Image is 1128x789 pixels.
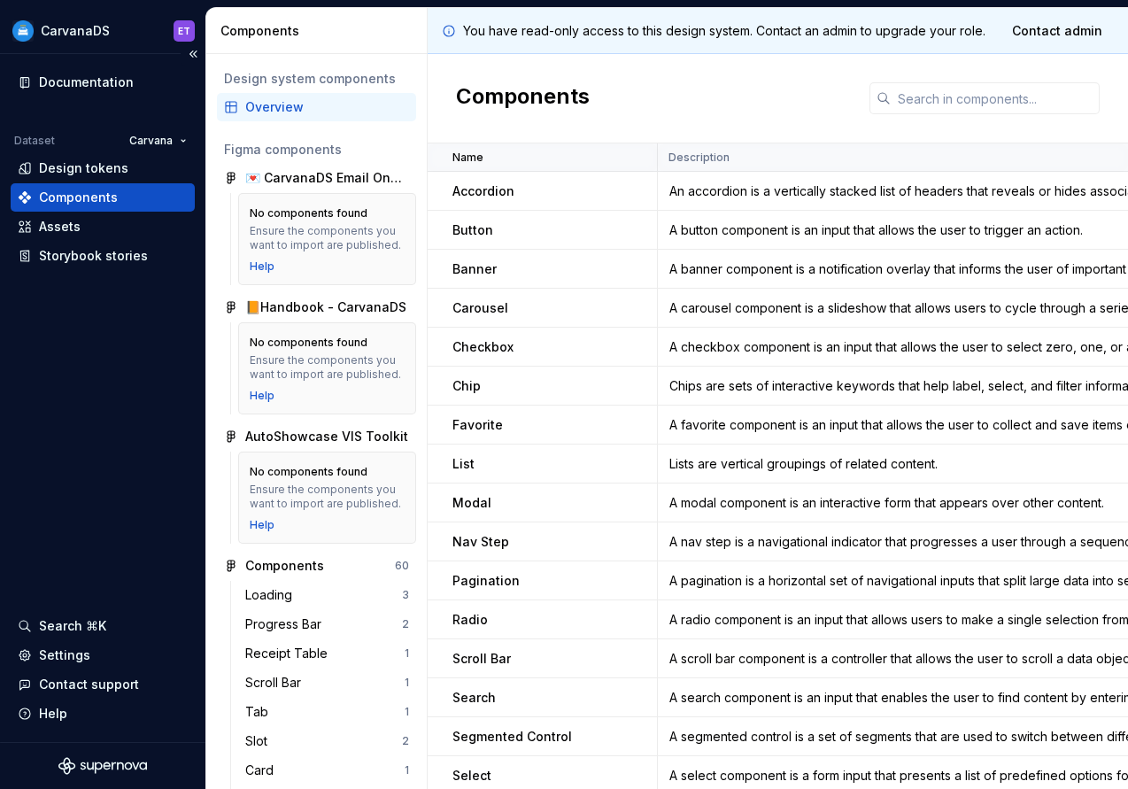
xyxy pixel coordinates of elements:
div: Design system components [224,70,409,88]
div: Components [39,189,118,206]
a: Help [250,518,274,532]
div: Slot [245,732,274,750]
div: 1 [405,763,409,777]
div: 2 [402,617,409,631]
div: Scroll Bar [245,674,308,692]
p: Segmented Control [452,728,572,746]
div: 1 [405,646,409,661]
p: Carousel [452,299,508,317]
p: Favorite [452,416,503,434]
span: Contact admin [1012,22,1102,40]
div: Help [39,705,67,723]
p: Name [452,151,483,165]
a: Assets [11,213,195,241]
div: Figma components [224,141,409,159]
div: No components found [250,465,367,479]
h2: Components [456,82,590,114]
div: No components found [250,206,367,220]
div: AutoShowcase VIS Toolkit [245,428,408,445]
a: Tab1 [238,698,416,726]
a: Card1 [238,756,416,785]
a: Help [250,259,274,274]
p: Pagination [452,572,520,590]
div: Documentation [39,73,134,91]
div: CarvanaDS [41,22,110,40]
div: 2 [402,734,409,748]
div: Tab [245,703,275,721]
svg: Supernova Logo [58,757,147,775]
div: Ensure the components you want to import are published. [250,353,405,382]
p: Chip [452,377,481,395]
div: 📙Handbook - CarvanaDS [245,298,406,316]
div: Ensure the components you want to import are published. [250,224,405,252]
div: ET [178,24,190,38]
a: Scroll Bar1 [238,669,416,697]
span: Carvana [129,134,173,148]
button: Collapse sidebar [181,42,205,66]
div: Settings [39,646,90,664]
p: Scroll Bar [452,650,511,668]
div: Overview [245,98,409,116]
input: Search in components... [891,82,1100,114]
p: Checkbox [452,338,514,356]
div: Loading [245,586,299,604]
p: Accordion [452,182,514,200]
p: Nav Step [452,533,509,551]
div: Design tokens [39,159,128,177]
a: 💌 CarvanaDS Email Onboarding Guide [217,164,416,192]
div: 1 [405,676,409,690]
div: Search ⌘K [39,617,106,635]
p: Banner [452,260,497,278]
a: Settings [11,641,195,669]
a: Documentation [11,68,195,97]
a: 📙Handbook - CarvanaDS [217,293,416,321]
a: Slot2 [238,727,416,755]
a: Overview [217,93,416,121]
p: You have read-only access to this design system. Contact an admin to upgrade your role. [463,22,985,40]
div: Storybook stories [39,247,148,265]
div: 60 [395,559,409,573]
a: AutoShowcase VIS Toolkit [217,422,416,451]
div: Receipt Table [245,645,335,662]
p: Radio [452,611,488,629]
p: Modal [452,494,491,512]
div: No components found [250,336,367,350]
p: List [452,455,475,473]
div: Dataset [14,134,55,148]
button: Search ⌘K [11,612,195,640]
div: Card [245,762,281,779]
div: Contact support [39,676,139,693]
div: Ensure the components you want to import are published. [250,483,405,511]
div: Assets [39,218,81,236]
button: Help [11,700,195,728]
button: Carvana [121,128,195,153]
div: 💌 CarvanaDS Email Onboarding Guide [245,169,409,187]
div: Components [245,557,324,575]
button: Contact support [11,670,195,699]
p: Search [452,689,496,707]
img: 385de8ec-3253-4064-8478-e9f485bb8188.png [12,20,34,42]
a: Contact admin [1001,15,1114,47]
div: 3 [402,588,409,602]
a: Components60 [217,552,416,580]
button: CarvanaDSET [4,12,202,50]
p: Button [452,221,493,239]
a: Progress Bar2 [238,610,416,638]
a: Loading3 [238,581,416,609]
p: Select [452,767,491,785]
div: Progress Bar [245,615,328,633]
a: Help [250,389,274,403]
div: 1 [405,705,409,719]
a: Design tokens [11,154,195,182]
div: Components [220,22,420,40]
a: Receipt Table1 [238,639,416,668]
a: Storybook stories [11,242,195,270]
a: Components [11,183,195,212]
p: Description [668,151,730,165]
